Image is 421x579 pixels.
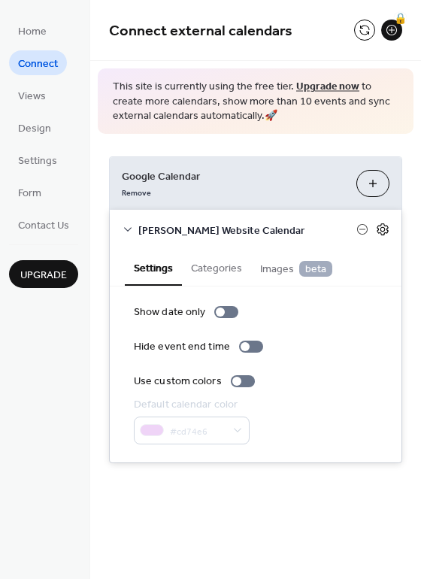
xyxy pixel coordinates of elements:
span: Connect external calendars [109,17,292,46]
span: Remove [122,187,151,198]
a: Home [9,18,56,43]
span: Views [18,89,46,105]
div: Show date only [134,305,205,320]
button: Images beta [251,250,341,285]
div: Use custom colors [134,374,222,390]
span: Home [18,24,47,40]
span: Google Calendar [122,168,344,184]
div: Default calendar color [134,397,247,413]
span: [PERSON_NAME] Website Calendar [138,223,356,238]
button: Settings [125,250,182,286]
a: Upgrade now [296,77,359,97]
span: beta [299,261,332,277]
span: Settings [18,153,57,169]
a: Form [9,180,50,205]
span: Contact Us [18,218,69,234]
span: Images [260,261,332,277]
a: Views [9,83,55,108]
span: Form [18,186,41,202]
a: Settings [9,147,66,172]
button: Categories [182,250,251,284]
span: Upgrade [20,268,67,283]
span: Design [18,121,51,137]
span: Connect [18,56,58,72]
span: This site is currently using the free tier. to create more calendars, show more than 10 events an... [113,80,398,124]
button: Upgrade [9,260,78,288]
a: Connect [9,50,67,75]
a: Design [9,115,60,140]
div: Hide event end time [134,339,230,355]
a: Contact Us [9,212,78,237]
